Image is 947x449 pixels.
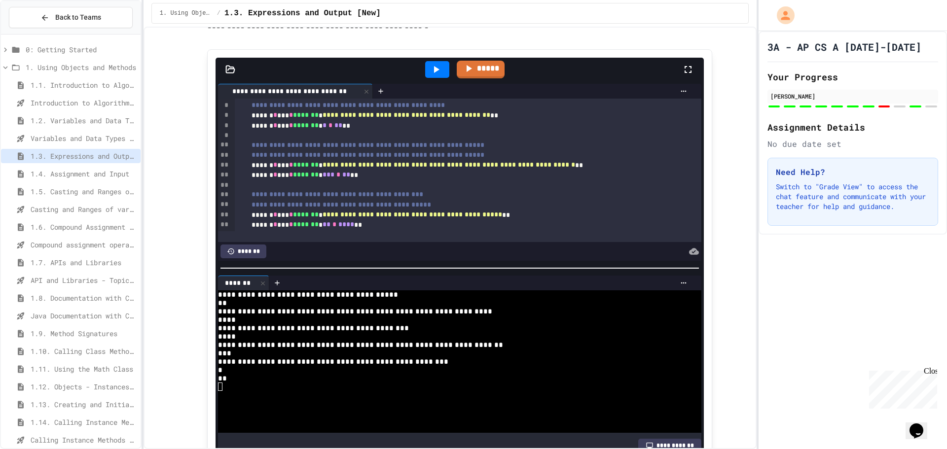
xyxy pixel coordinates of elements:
span: 1. Using Objects and Methods [160,9,213,17]
span: 1.5. Casting and Ranges of Values [31,186,137,197]
span: 1.8. Documentation with Comments and Preconditions [31,293,137,303]
span: 1.12. Objects - Instances of Classes [31,381,137,392]
span: API and Libraries - Topic 1.7 [31,275,137,285]
span: 0: Getting Started [26,44,137,55]
span: Java Documentation with Comments - Topic 1.8 [31,311,137,321]
h1: 3A - AP CS A [DATE]-[DATE] [767,40,921,54]
span: Calling Instance Methods - Topic 1.14 [31,435,137,445]
span: Back to Teams [55,12,101,23]
div: [PERSON_NAME] [770,92,935,101]
span: 1.2. Variables and Data Types [31,115,137,126]
span: Compound assignment operators - Quiz [31,240,137,250]
div: Chat with us now!Close [4,4,68,63]
span: 1. Using Objects and Methods [26,62,137,72]
iframe: chat widget [906,410,937,439]
span: 1.14. Calling Instance Methods [31,417,137,427]
button: Back to Teams [9,7,133,28]
span: 1.3. Expressions and Output [New] [31,151,137,161]
div: My Account [766,4,797,27]
span: 1.3. Expressions and Output [New] [224,7,381,19]
span: 1.4. Assignment and Input [31,169,137,179]
p: Switch to "Grade View" to access the chat feature and communicate with your teacher for help and ... [776,182,930,211]
span: 1.1. Introduction to Algorithms, Programming, and Compilers [31,80,137,90]
span: 1.7. APIs and Libraries [31,257,137,268]
span: Casting and Ranges of variables - Quiz [31,204,137,214]
iframe: chat widget [865,367,937,409]
span: Introduction to Algorithms, Programming, and Compilers [31,98,137,108]
span: Variables and Data Types - Quiz [31,133,137,143]
span: 1.10. Calling Class Methods [31,346,137,356]
span: 1.9. Method Signatures [31,328,137,339]
h2: Your Progress [767,70,938,84]
span: / [217,9,220,17]
h3: Need Help? [776,166,930,178]
span: 1.6. Compound Assignment Operators [31,222,137,232]
h2: Assignment Details [767,120,938,134]
div: No due date set [767,138,938,150]
span: 1.11. Using the Math Class [31,364,137,374]
span: 1.13. Creating and Initializing Objects: Constructors [31,399,137,410]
